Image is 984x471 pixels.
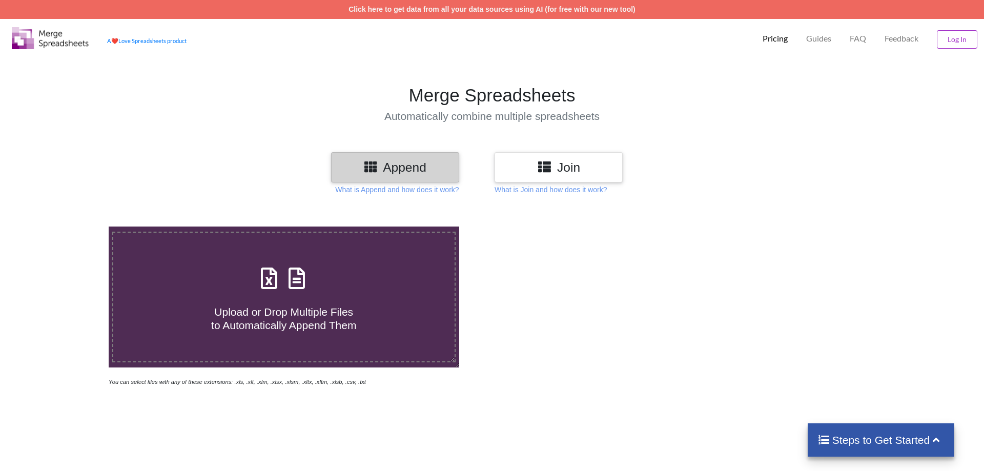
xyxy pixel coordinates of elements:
p: FAQ [850,33,866,44]
p: Guides [806,33,831,44]
p: Pricing [763,33,788,44]
span: Feedback [885,34,918,43]
button: Log In [937,30,977,49]
p: What is Join and how does it work? [495,185,607,195]
img: Logo.png [12,27,89,49]
a: AheartLove Spreadsheets product [107,37,187,44]
i: You can select files with any of these extensions: .xls, .xlt, .xlm, .xlsx, .xlsm, .xltx, .xltm, ... [109,379,366,385]
a: Click here to get data from all your data sources using AI (for free with our new tool) [348,5,635,13]
h3: Append [339,160,452,175]
h4: Steps to Get Started [818,434,945,446]
p: What is Append and how does it work? [335,185,459,195]
span: Upload or Drop Multiple Files to Automatically Append Them [211,306,356,331]
span: heart [111,37,118,44]
h3: Join [502,160,615,175]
